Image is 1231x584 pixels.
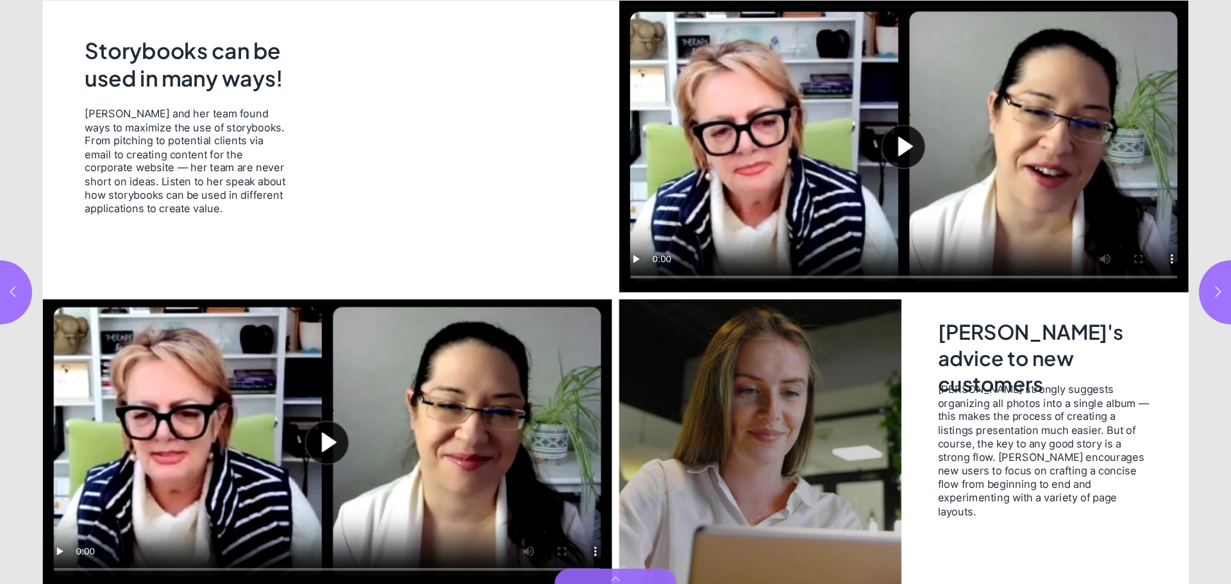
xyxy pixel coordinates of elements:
[85,37,300,96] h2: Storybooks can be used in many ways!
[85,106,290,215] span: [PERSON_NAME] and her team found ways to maximize the use of storybooks. From pitching to potenti...
[938,319,1150,372] h2: [PERSON_NAME]'s advice to new customers
[938,382,1150,517] span: [PERSON_NAME] strongly suggests organizing all photos into a single album — this makes the proces...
